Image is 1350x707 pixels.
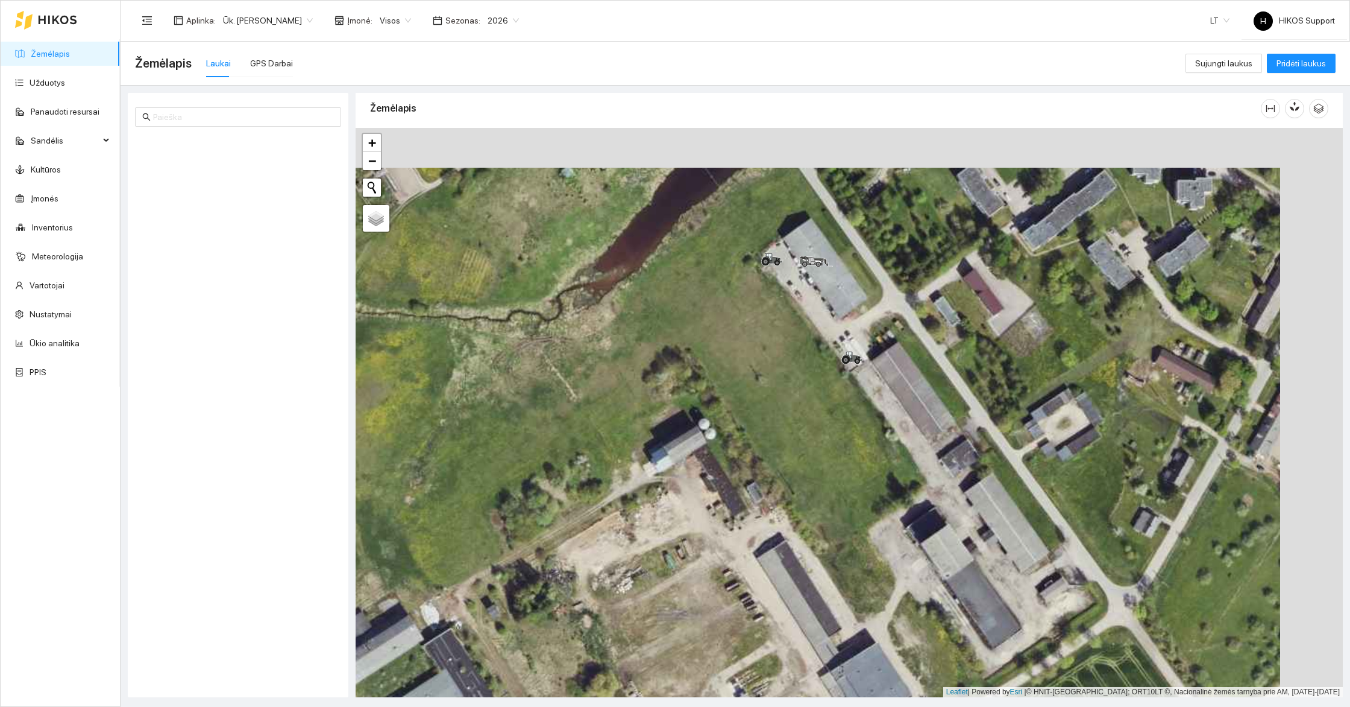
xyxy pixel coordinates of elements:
button: Pridėti laukus [1267,54,1336,73]
span: Žemėlapis [135,54,192,73]
span: layout [174,16,183,25]
button: Sujungti laukus [1185,54,1262,73]
span: Pridėti laukus [1276,57,1326,70]
a: Ūkio analitika [30,338,80,348]
span: + [368,135,376,150]
a: Įmonės [31,194,58,203]
a: Leaflet [946,688,968,696]
div: | Powered by © HNIT-[GEOGRAPHIC_DATA]; ORT10LT ©, Nacionalinė žemės tarnyba prie AM, [DATE]-[DATE] [943,687,1343,697]
a: Nustatymai [30,309,72,319]
button: menu-fold [135,8,159,33]
a: Kultūros [31,165,61,174]
a: Panaudoti resursai [31,107,99,116]
a: Inventorius [32,223,73,232]
span: Sezonas : [445,14,480,27]
a: Sujungti laukus [1185,59,1262,68]
span: H [1260,11,1266,31]
a: Zoom out [363,152,381,170]
span: shop [334,16,344,25]
div: Žemėlapis [370,91,1261,125]
span: Įmonė : [347,14,372,27]
button: column-width [1261,99,1280,118]
a: Užduotys [30,78,65,87]
span: Visos [380,11,411,30]
span: | [1025,688,1026,696]
a: Esri [1010,688,1023,696]
span: search [142,113,151,121]
span: Aplinka : [186,14,216,27]
a: Vartotojai [30,281,64,290]
span: LT [1210,11,1229,30]
a: PPIS [30,367,46,377]
input: Paieška [153,110,334,124]
div: GPS Darbai [250,57,293,70]
a: Žemėlapis [31,49,70,59]
span: Ūk. Tomas Urbonavičius [223,11,313,30]
a: Zoom in [363,134,381,152]
span: Sandėlis [31,128,99,153]
span: HIKOS Support [1254,16,1335,25]
span: Sujungti laukus [1195,57,1252,70]
span: column-width [1261,104,1279,113]
span: − [368,153,376,168]
button: Initiate a new search [363,179,381,197]
div: Laukai [206,57,231,70]
a: Pridėti laukus [1267,59,1336,68]
span: menu-fold [142,15,152,26]
span: 2026 [488,11,519,30]
a: Layers [363,205,389,232]
a: Meteorologija [32,252,83,261]
span: calendar [433,16,442,25]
